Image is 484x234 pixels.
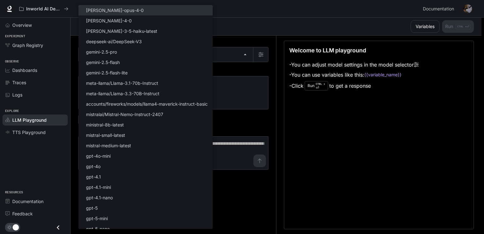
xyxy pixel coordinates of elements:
p: meta-llama/Llama-3.1-70b-Instruct [86,80,158,86]
p: gemini-2.5-flash [86,59,120,66]
p: meta-llama/Llama-3.3-70B-Instruct [86,90,159,97]
p: gpt-4o-mini [86,153,111,159]
p: deepseek-ai/DeepSeek-V3 [86,38,142,45]
p: mistral-small-latest [86,132,125,138]
p: gpt-5 [86,205,98,211]
p: gpt-4.1 [86,173,101,180]
p: gpt-5-nano [86,225,110,232]
p: gpt-4o [86,163,101,170]
p: ministral-8b-latest [86,121,124,128]
p: [PERSON_NAME]-4-0 [86,17,132,24]
p: accounts/fireworks/models/llama4-maverick-instruct-basic [86,101,208,107]
p: [PERSON_NAME]-opus-4-0 [86,7,144,14]
p: gpt-4.1-mini [86,184,111,190]
p: gemini-2.5-pro [86,49,117,55]
p: [PERSON_NAME]-3-5-haiku-latest [86,28,157,34]
p: gemini-2.5-flash-lite [86,69,128,76]
p: gpt-5-mini [86,215,108,222]
p: gpt-4.1-nano [86,194,113,201]
p: mistralai/Mistral-Nemo-Instruct-2407 [86,111,163,118]
p: mistral-medium-latest [86,142,131,149]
